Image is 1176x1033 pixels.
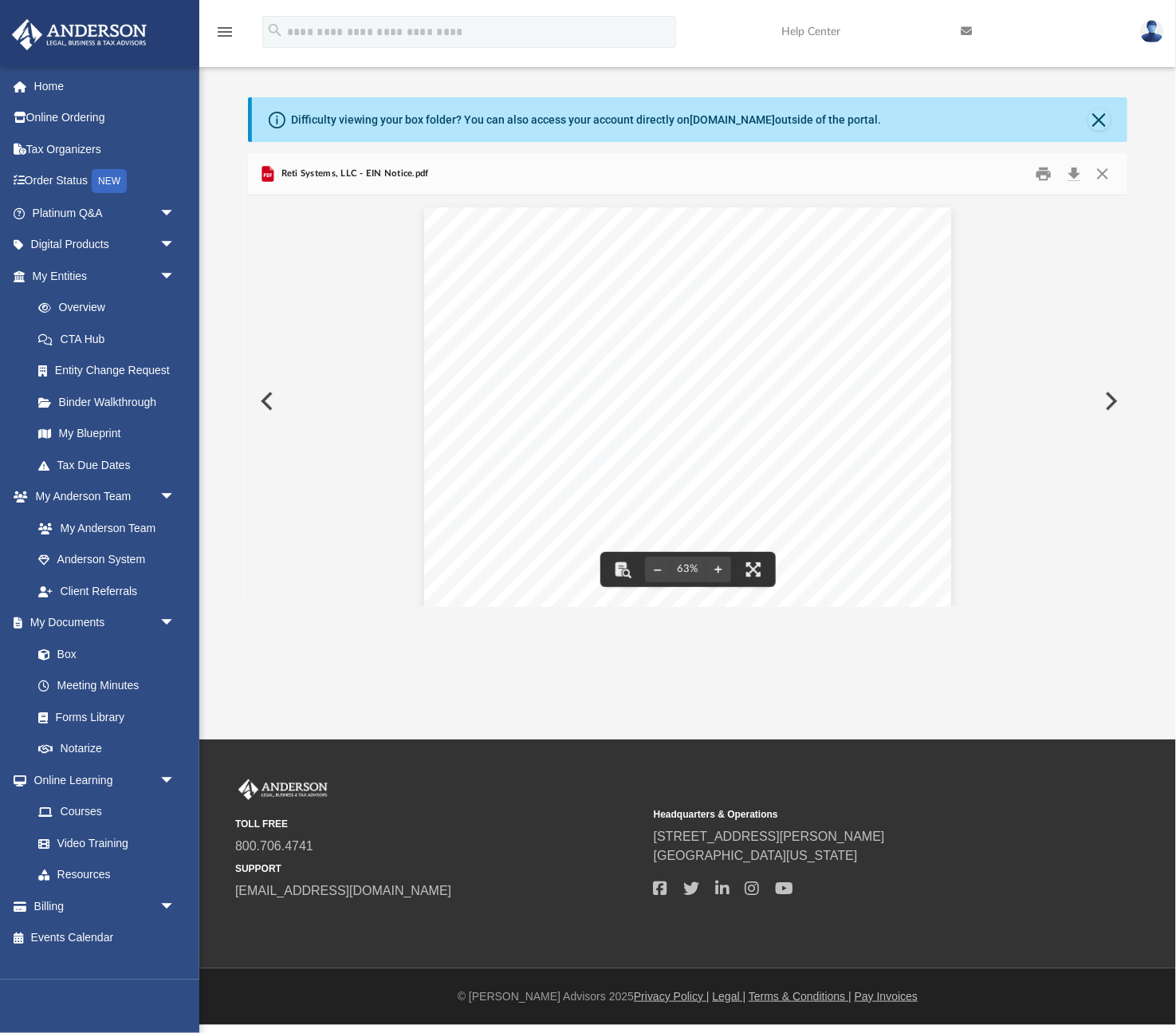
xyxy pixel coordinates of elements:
a: Tax Organizers [11,133,199,165]
span: arrow_drop_down [159,481,191,514]
a: Forms Library [22,701,183,733]
span: arrow_drop_down [159,260,191,293]
a: Resources [22,859,191,891]
a: Order StatusNEW [11,165,199,198]
span: arrow_drop_down [159,197,191,230]
small: SUPPORT [235,861,643,876]
small: TOLL FREE [235,817,643,831]
a: Video Training [22,827,183,859]
a: My Blueprint [22,418,191,450]
div: Document Viewer [248,195,1127,607]
a: Privacy Policy | [634,990,710,1003]
div: File preview [248,195,1127,607]
a: My Entitiesarrow_drop_down [11,260,199,292]
div: NEW [92,169,127,193]
button: Close [1088,108,1111,131]
a: My Anderson Teamarrow_drop_down [11,481,191,513]
a: [DOMAIN_NAME] [690,113,775,126]
small: Headquarters & Operations [654,807,1061,822]
a: Events Calendar [11,922,199,954]
a: [GEOGRAPHIC_DATA][US_STATE] [654,849,858,862]
i: search [266,22,284,39]
a: Pay Invoices [855,990,918,1003]
button: Download [1060,161,1088,186]
a: Home [11,70,199,102]
img: Anderson Advisors Platinum Portal [235,779,331,800]
a: [STREET_ADDRESS][PERSON_NAME] [654,830,885,843]
a: Client Referrals [22,575,191,607]
span: arrow_drop_down [159,890,191,923]
span: arrow_drop_down [159,607,191,640]
button: Print [1028,161,1060,186]
a: Online Learningarrow_drop_down [11,764,191,796]
a: Legal | [713,990,746,1003]
a: Notarize [22,733,191,765]
button: Next File [1092,379,1127,424]
a: menu [215,30,234,41]
a: Online Ordering [11,102,199,134]
a: CTA Hub [22,323,199,355]
a: Box [22,638,183,670]
a: [EMAIL_ADDRESS][DOMAIN_NAME] [235,884,451,897]
a: Anderson System [22,544,191,576]
div: Difficulty viewing your box folder? You can also access your account directly on outside of the p... [291,112,881,128]
a: Entity Change Request [22,355,199,387]
button: Toggle findbar [605,552,640,587]
a: Digital Productsarrow_drop_down [11,229,199,261]
a: Billingarrow_drop_down [11,890,199,922]
a: Terms & Conditions | [749,990,852,1003]
div: © [PERSON_NAME] Advisors 2025 [199,988,1176,1005]
a: My Documentsarrow_drop_down [11,607,191,639]
a: Binder Walkthrough [22,386,199,418]
button: Zoom in [706,552,731,587]
a: Tax Due Dates [22,449,199,481]
button: Enter fullscreen [736,552,771,587]
div: Page 1 [424,195,951,627]
img: User Pic [1140,20,1164,43]
a: Overview [22,292,199,324]
i: menu [215,22,234,41]
div: Preview [248,153,1127,607]
a: Platinum Q&Aarrow_drop_down [11,197,199,229]
a: Meeting Minutes [22,670,191,702]
span: Reti Systems, LLC - EIN Notice.pdf [277,167,428,181]
button: Close [1088,161,1116,186]
img: Anderson Advisors Platinum Portal [7,19,151,50]
a: 800.706.4741 [235,839,313,853]
span: arrow_drop_down [159,229,191,262]
span: arrow_drop_down [159,764,191,797]
div: Current zoom level [671,564,706,574]
a: My Anderson Team [22,512,183,544]
a: Courses [22,796,191,828]
button: Previous File [248,379,283,424]
button: Zoom out [645,552,671,587]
